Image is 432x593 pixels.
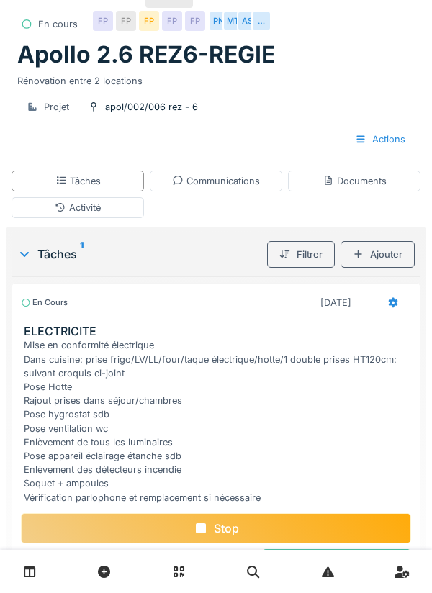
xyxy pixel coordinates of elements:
[162,11,182,31] div: FP
[21,513,411,543] div: Stop
[38,17,78,31] div: En cours
[267,241,335,268] div: Filtrer
[17,245,261,263] div: Tâches
[222,11,243,31] div: MT
[24,338,414,504] div: Mise en conformité électrique Dans cuisine: prise frigo/LV/LL/four/taque électrique/hotte/1 doubl...
[105,100,198,114] div: apol/002/006 rez - 6
[172,174,260,188] div: Communications
[93,11,113,31] div: FP
[320,296,351,309] div: [DATE]
[323,174,387,188] div: Documents
[55,201,101,214] div: Activité
[80,245,84,263] sup: 1
[343,126,418,153] div: Actions
[44,100,69,114] div: Projet
[139,11,159,31] div: FP
[116,11,136,31] div: FP
[55,174,101,188] div: Tâches
[17,41,275,68] h1: Apollo 2.6 REZ6-REGIE
[251,11,271,31] div: …
[237,11,257,31] div: AS
[185,11,205,31] div: FP
[208,11,228,31] div: PN
[21,296,68,309] div: En cours
[262,549,411,576] div: Marquer comme terminé
[24,325,414,338] h3: ELECTRICITE
[341,241,415,268] div: Ajouter
[17,68,415,88] div: Rénovation entre 2 locations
